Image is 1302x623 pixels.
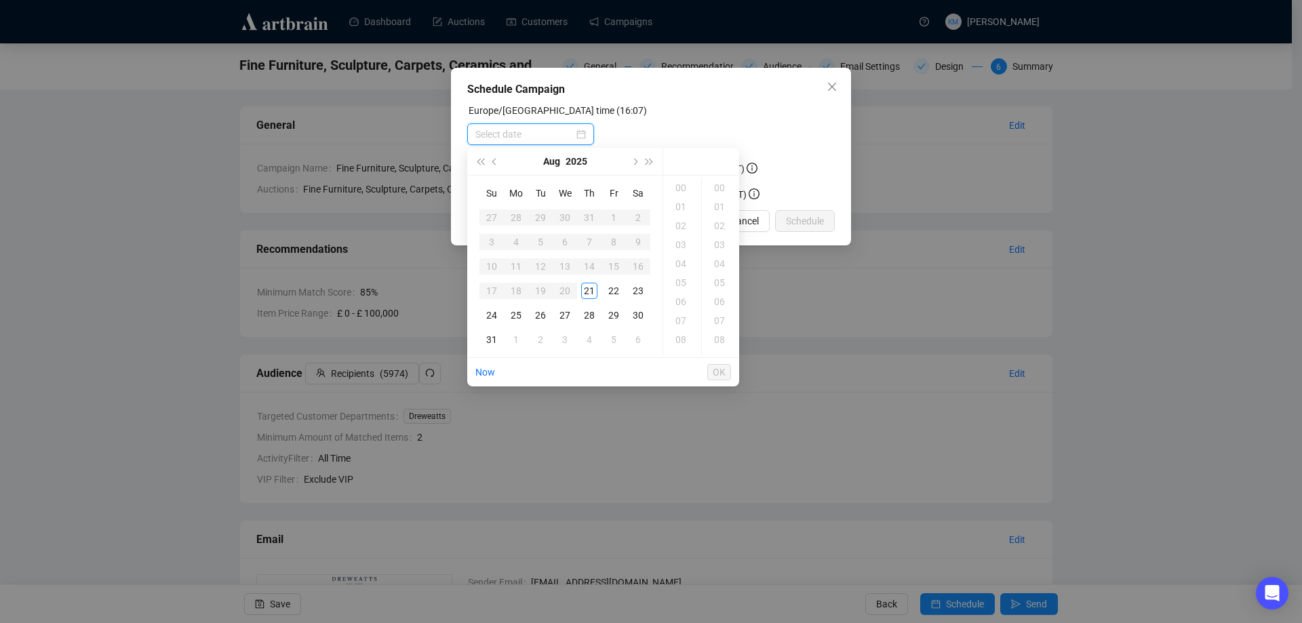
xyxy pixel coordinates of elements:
[705,330,737,349] div: 08
[479,254,504,279] td: 2025-08-10
[484,234,500,250] div: 3
[626,205,650,230] td: 2025-08-02
[475,127,574,142] input: Select date
[601,181,626,205] th: Fr
[532,307,549,323] div: 26
[508,234,524,250] div: 4
[577,279,601,303] td: 2025-08-21
[581,307,597,323] div: 28
[630,258,646,275] div: 16
[705,254,737,273] div: 04
[532,283,549,299] div: 19
[479,181,504,205] th: Su
[707,364,731,380] button: OK
[666,216,698,235] div: 02
[566,148,587,175] button: Choose a year
[705,273,737,292] div: 05
[488,148,502,175] button: Previous month (PageUp)
[528,279,553,303] td: 2025-08-19
[484,209,500,226] div: 27
[557,331,573,348] div: 3
[642,148,657,175] button: Next year (Control + right)
[1256,577,1288,609] div: Open Intercom Messenger
[705,178,737,197] div: 00
[504,279,528,303] td: 2025-08-18
[705,197,737,216] div: 01
[601,205,626,230] td: 2025-08-01
[601,279,626,303] td: 2025-08-22
[630,307,646,323] div: 30
[775,210,835,232] button: Schedule
[553,279,577,303] td: 2025-08-20
[484,283,500,299] div: 17
[528,303,553,327] td: 2025-08-26
[504,254,528,279] td: 2025-08-11
[484,258,500,275] div: 10
[581,258,597,275] div: 14
[749,188,759,199] span: info-circle
[606,209,622,226] div: 1
[626,230,650,254] td: 2025-08-09
[467,81,835,98] div: Schedule Campaign
[626,279,650,303] td: 2025-08-23
[553,230,577,254] td: 2025-08-06
[626,327,650,352] td: 2025-09-06
[577,205,601,230] td: 2025-07-31
[581,209,597,226] div: 31
[705,292,737,311] div: 06
[705,216,737,235] div: 02
[479,230,504,254] td: 2025-08-03
[730,214,759,228] span: Cancel
[630,234,646,250] div: 9
[630,283,646,299] div: 23
[606,234,622,250] div: 8
[719,210,770,232] button: Cancel
[581,331,597,348] div: 4
[504,303,528,327] td: 2025-08-25
[666,292,698,311] div: 06
[543,148,560,175] button: Choose a month
[581,234,597,250] div: 7
[504,230,528,254] td: 2025-08-04
[577,303,601,327] td: 2025-08-28
[821,76,843,98] button: Close
[581,283,597,299] div: 21
[479,205,504,230] td: 2025-07-27
[553,205,577,230] td: 2025-07-30
[666,178,698,197] div: 00
[475,367,495,378] a: Now
[601,303,626,327] td: 2025-08-29
[508,283,524,299] div: 18
[827,81,837,92] span: close
[577,230,601,254] td: 2025-08-07
[479,303,504,327] td: 2025-08-24
[508,331,524,348] div: 1
[528,327,553,352] td: 2025-09-02
[606,331,622,348] div: 5
[557,209,573,226] div: 30
[666,254,698,273] div: 04
[532,234,549,250] div: 5
[666,235,698,254] div: 03
[666,330,698,349] div: 08
[630,209,646,226] div: 2
[508,209,524,226] div: 28
[747,163,757,174] span: info-circle
[577,181,601,205] th: Th
[557,283,573,299] div: 20
[626,254,650,279] td: 2025-08-16
[532,258,549,275] div: 12
[606,283,622,299] div: 22
[504,327,528,352] td: 2025-09-01
[666,311,698,330] div: 07
[469,105,647,116] label: Europe/London time (16:07)
[705,235,737,254] div: 03
[557,258,573,275] div: 13
[626,181,650,205] th: Sa
[528,181,553,205] th: Tu
[553,254,577,279] td: 2025-08-13
[508,258,524,275] div: 11
[666,197,698,216] div: 01
[705,311,737,330] div: 07
[473,148,488,175] button: Last year (Control + left)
